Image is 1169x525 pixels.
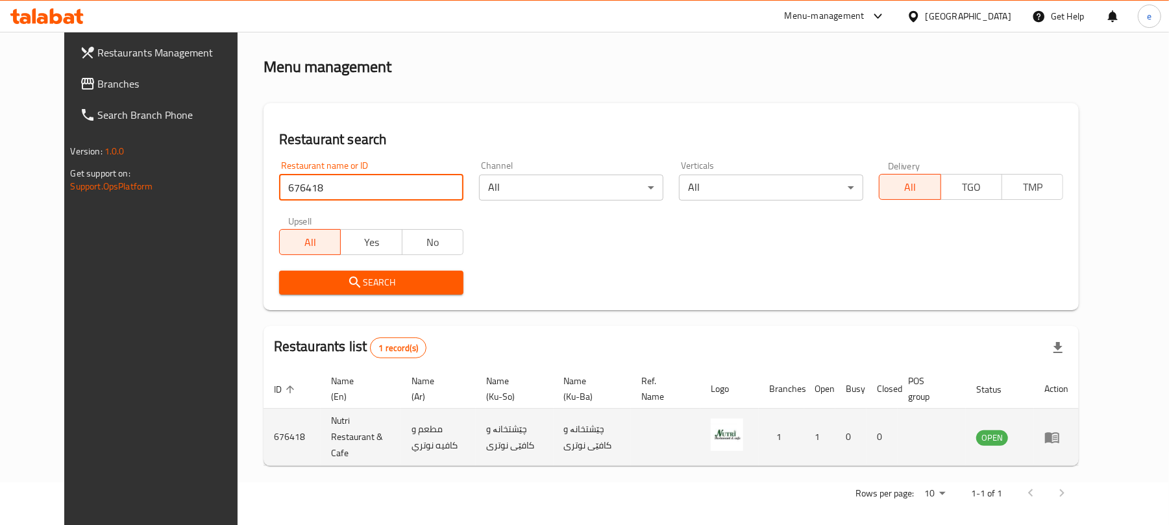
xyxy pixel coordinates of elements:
[1002,174,1063,200] button: TMP
[69,68,260,99] a: Branches
[971,485,1002,502] p: 1-1 of 1
[105,143,125,160] span: 1.0.0
[855,485,914,502] p: Rows per page:
[274,382,299,397] span: ID
[476,409,553,466] td: چێشتخانە و کافێی نوتری
[371,342,426,354] span: 1 record(s)
[679,175,863,201] div: All
[976,382,1018,397] span: Status
[331,373,386,404] span: Name (En)
[321,409,401,466] td: Nutri Restaurant & Cafe
[264,409,321,466] td: 676418
[69,99,260,130] a: Search Branch Phone
[641,373,685,404] span: Ref. Name
[564,373,615,404] span: Name (Ku-Ba)
[279,175,463,201] input: Search for restaurant name or ID..
[941,174,1002,200] button: TGO
[69,37,260,68] a: Restaurants Management
[340,229,402,255] button: Yes
[759,369,804,409] th: Branches
[946,178,997,197] span: TGO
[1007,178,1058,197] span: TMP
[71,143,103,160] span: Version:
[264,369,1079,466] table: enhanced table
[71,178,153,195] a: Support.OpsPlatform
[879,174,941,200] button: All
[785,8,865,24] div: Menu-management
[279,130,1064,149] h2: Restaurant search
[804,369,835,409] th: Open
[279,271,463,295] button: Search
[835,369,867,409] th: Busy
[1147,9,1151,23] span: e
[402,229,463,255] button: No
[908,373,950,404] span: POS group
[700,369,759,409] th: Logo
[408,233,458,252] span: No
[288,216,312,225] label: Upsell
[264,56,391,77] h2: Menu management
[554,409,631,466] td: چێشتخانە و کافێی نوتری
[976,430,1008,446] div: OPEN
[370,337,426,358] div: Total records count
[486,373,537,404] span: Name (Ku-So)
[274,337,426,358] h2: Restaurants list
[289,275,453,291] span: Search
[285,233,336,252] span: All
[885,178,935,197] span: All
[98,76,249,92] span: Branches
[479,175,663,201] div: All
[835,409,867,466] td: 0
[346,233,397,252] span: Yes
[412,373,460,404] span: Name (Ar)
[888,161,920,170] label: Delivery
[401,409,476,466] td: مطعم و كافيه نوتري
[867,369,898,409] th: Closed
[804,409,835,466] td: 1
[926,9,1011,23] div: [GEOGRAPHIC_DATA]
[71,165,130,182] span: Get support on:
[1034,369,1079,409] th: Action
[759,409,804,466] td: 1
[711,419,743,451] img: Nutri Restaurant & Cafe
[98,45,249,60] span: Restaurants Management
[98,107,249,123] span: Search Branch Phone
[976,430,1008,445] span: OPEN
[279,229,341,255] button: All
[919,484,950,504] div: Rows per page:
[867,409,898,466] td: 0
